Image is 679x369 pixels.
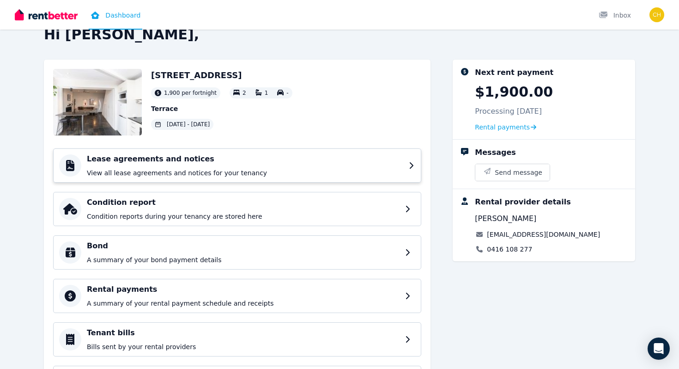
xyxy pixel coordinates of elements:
[151,69,292,82] h2: [STREET_ADDRESS]
[475,123,530,132] span: Rental payments
[475,123,536,132] a: Rental payments
[286,90,288,96] span: -
[487,245,532,254] a: 0416 108 277
[164,89,217,97] span: 1,900 per fortnight
[475,213,536,224] span: [PERSON_NAME]
[87,212,400,221] p: Condition reports during your tenancy are stored here
[475,67,553,78] div: Next rent payment
[265,90,268,96] span: 1
[649,7,664,22] img: Charlotte Flower
[53,69,142,135] img: Property Url
[167,121,210,128] span: [DATE] - [DATE]
[599,11,631,20] div: Inbox
[475,164,550,181] button: Send message
[87,154,403,165] h4: Lease agreements and notices
[87,342,400,351] p: Bills sent by your rental providers
[87,299,400,308] p: A summary of your rental payment schedule and receipts
[242,90,246,96] span: 2
[648,338,670,360] div: Open Intercom Messenger
[151,104,292,113] p: Terrace
[44,26,635,43] h2: Hi [PERSON_NAME],
[87,240,400,252] h4: Bond
[87,197,400,208] h4: Condition report
[495,168,542,177] span: Send message
[487,230,600,239] a: [EMAIL_ADDRESS][DOMAIN_NAME]
[475,147,515,158] div: Messages
[15,8,78,22] img: RentBetter
[87,327,400,338] h4: Tenant bills
[475,197,570,208] div: Rental provider details
[475,84,553,100] p: $1,900.00
[87,284,400,295] h4: Rental payments
[87,168,403,178] p: View all lease agreements and notices for your tenancy
[475,106,542,117] p: Processing [DATE]
[87,255,400,264] p: A summary of your bond payment details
